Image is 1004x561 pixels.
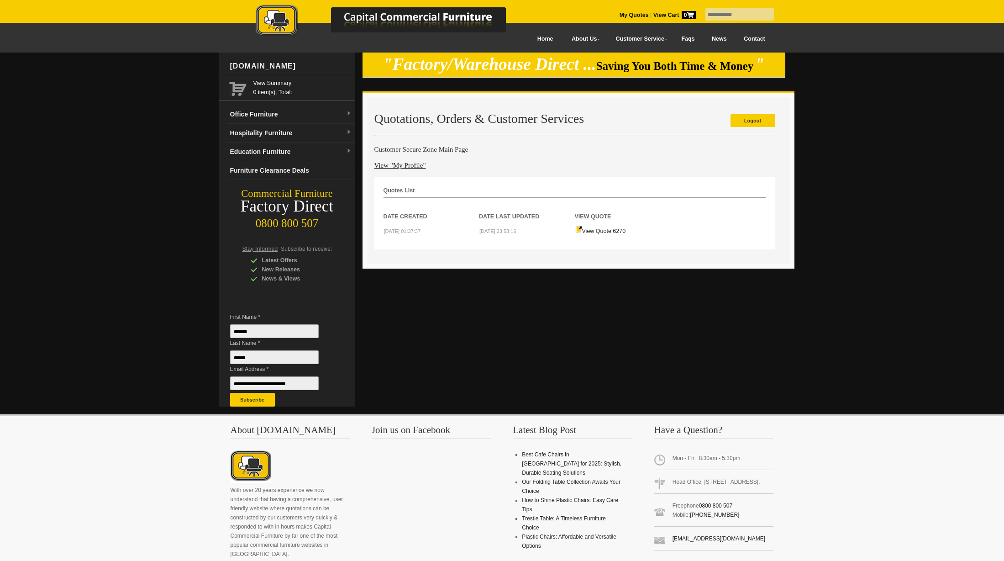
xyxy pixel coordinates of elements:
[699,503,732,509] a: 0800 800 507
[230,312,332,322] span: First Name *
[226,53,355,80] div: [DOMAIN_NAME]
[230,376,319,390] input: Email Address *
[522,451,621,476] a: Best Cafe Chairs in [GEOGRAPHIC_DATA] for 2025: Stylish, Durable Seating Solutions
[226,105,355,124] a: Office Furnituredropdown
[755,55,765,74] em: "
[479,198,575,221] th: Date Last Updated
[654,425,774,439] h3: Have a Question?
[654,474,774,494] span: Head Office: [STREET_ADDRESS].
[575,226,582,233] img: Quote-icon
[575,228,626,234] a: View Quote 6270
[673,535,765,542] a: [EMAIL_ADDRESS][DOMAIN_NAME]
[703,29,735,49] a: News
[384,187,415,194] strong: Quotes List
[374,145,775,154] h4: Customer Secure Zone Main Page
[281,246,332,252] span: Subscribe to receive:
[253,79,352,88] a: View Summary
[575,198,671,221] th: View Quote
[383,55,596,74] em: "Factory/Warehouse Direct ...
[226,161,355,180] a: Furniture Clearance Deals
[226,143,355,161] a: Education Furnituredropdown
[242,246,278,252] span: Stay Informed
[346,148,352,154] img: dropdown
[562,29,605,49] a: About Us
[653,12,696,18] strong: View Cart
[384,228,421,234] small: [DATE] 01:37:37
[231,486,350,559] p: With over 20 years experience we now understand that having a comprehensive, user friendly websit...
[690,512,739,518] a: [PHONE_NUMBER]
[231,5,550,41] a: Capital Commercial Furniture Logo
[673,29,704,49] a: Faqs
[372,450,490,550] iframe: fb:page Facebook Social Plugin
[682,11,696,19] span: 0
[219,200,355,213] div: Factory Direct
[522,479,620,494] a: Our Folding Table Collection Awaits Your Choice
[231,425,350,439] h3: About [DOMAIN_NAME]
[231,5,550,38] img: Capital Commercial Furniture Logo
[251,256,337,265] div: Latest Offers
[230,324,319,338] input: First Name *
[522,497,618,513] a: How to Shine Plastic Chairs: Easy Care Tips
[605,29,673,49] a: Customer Service
[654,450,774,470] span: Mon - Fri: 8:30am - 5:30pm.
[731,114,775,127] a: Logout
[219,187,355,200] div: Commercial Furniture
[374,112,775,126] h2: Quotations, Orders & Customer Services
[251,265,337,274] div: New Releases
[479,228,516,234] small: [DATE] 23:53:16
[230,393,275,407] button: Subscribe
[346,111,352,116] img: dropdown
[251,274,337,283] div: News & Views
[231,450,271,483] img: About CCFNZ Logo
[654,497,774,527] span: Freephone Mobile:
[620,12,649,18] a: My Quotes
[219,212,355,230] div: 0800 800 507
[522,515,605,531] a: Trestle Table: A Timeless Furniture Choice
[596,60,754,72] span: Saving You Both Time & Money
[735,29,773,49] a: Contact
[372,425,491,439] h3: Join us on Facebook
[384,198,479,221] th: Date Created
[226,124,355,143] a: Hospitality Furnituredropdown
[374,162,426,169] a: View "My Profile"
[652,12,696,18] a: View Cart0
[346,130,352,135] img: dropdown
[253,79,352,95] span: 0 item(s), Total:
[522,534,616,549] a: Plastic Chairs: Affordable and Versatile Options
[513,425,632,439] h3: Latest Blog Post
[230,339,332,348] span: Last Name *
[230,350,319,364] input: Last Name *
[230,365,332,374] span: Email Address *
